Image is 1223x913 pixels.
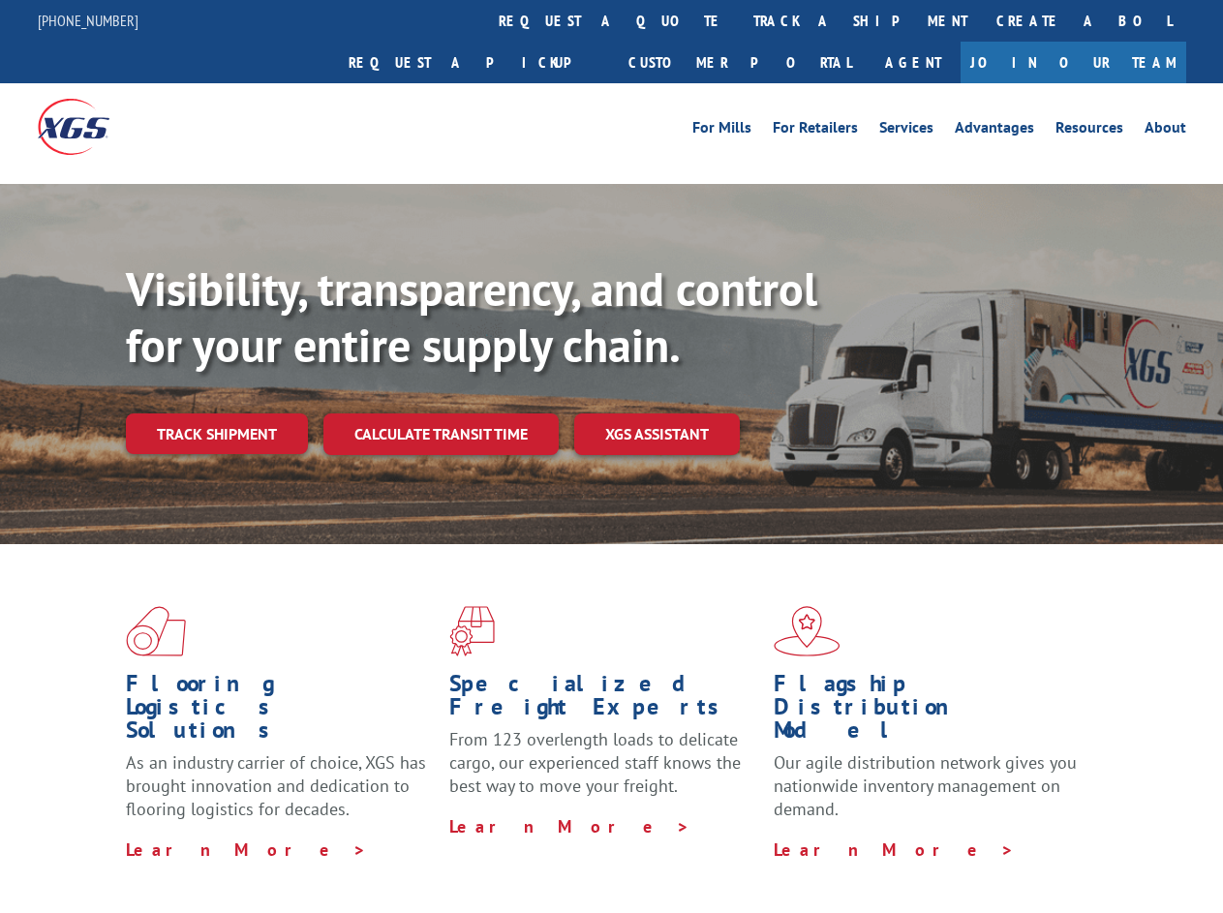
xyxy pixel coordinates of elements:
[774,606,841,656] img: xgs-icon-flagship-distribution-model-red
[961,42,1186,83] a: Join Our Team
[126,413,308,454] a: Track shipment
[774,672,1083,751] h1: Flagship Distribution Model
[449,672,758,728] h1: Specialized Freight Experts
[449,728,758,814] p: From 123 overlength loads to delicate cargo, our experienced staff knows the best way to move you...
[574,413,740,455] a: XGS ASSISTANT
[449,606,495,656] img: xgs-icon-focused-on-flooring-red
[323,413,559,455] a: Calculate transit time
[334,42,614,83] a: Request a pickup
[692,120,751,141] a: For Mills
[126,751,426,820] span: As an industry carrier of choice, XGS has brought innovation and dedication to flooring logistics...
[126,672,435,751] h1: Flooring Logistics Solutions
[774,838,1015,861] a: Learn More >
[773,120,858,141] a: For Retailers
[126,606,186,656] img: xgs-icon-total-supply-chain-intelligence-red
[614,42,866,83] a: Customer Portal
[774,751,1077,820] span: Our agile distribution network gives you nationwide inventory management on demand.
[126,838,367,861] a: Learn More >
[38,11,138,30] a: [PHONE_NUMBER]
[955,120,1034,141] a: Advantages
[1145,120,1186,141] a: About
[866,42,961,83] a: Agent
[1055,120,1123,141] a: Resources
[879,120,933,141] a: Services
[449,815,690,837] a: Learn More >
[126,259,817,375] b: Visibility, transparency, and control for your entire supply chain.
